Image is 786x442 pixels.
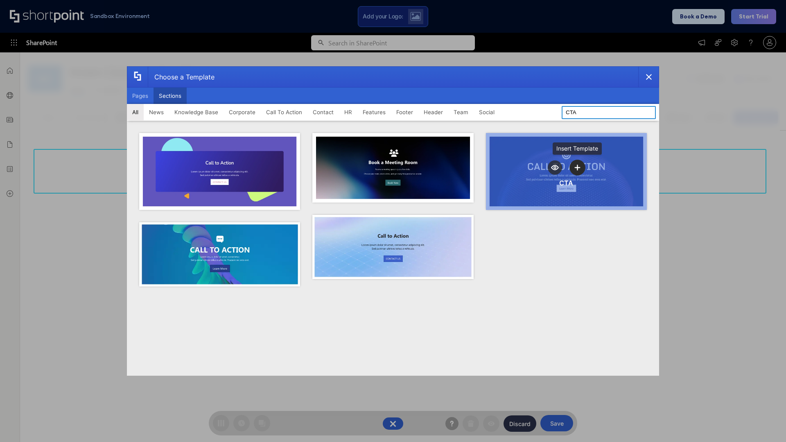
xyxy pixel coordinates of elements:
button: Call To Action [261,104,307,120]
iframe: Chat Widget [745,403,786,442]
button: Features [357,104,391,120]
button: Corporate [224,104,261,120]
button: Pages [127,88,154,104]
button: Header [418,104,448,120]
button: Knowledge Base [169,104,224,120]
button: Team [448,104,474,120]
button: Contact [307,104,339,120]
input: Search [562,106,656,119]
div: CTA [559,179,573,187]
button: All [127,104,144,120]
button: News [144,104,169,120]
div: template selector [127,66,659,376]
div: Choose a Template [148,67,215,87]
button: Sections [154,88,187,104]
button: HR [339,104,357,120]
button: Footer [391,104,418,120]
button: Social [474,104,500,120]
